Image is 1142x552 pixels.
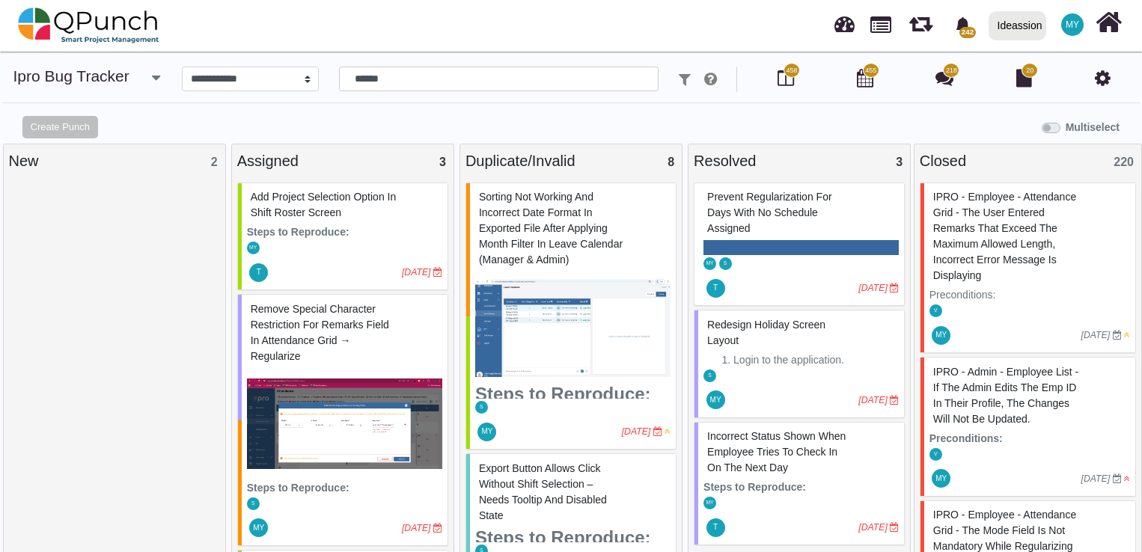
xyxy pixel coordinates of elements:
a: MY [1052,1,1093,49]
span: T [257,269,261,276]
span: Selvarani [475,401,488,414]
div: Notification [950,11,976,38]
span: MY [249,245,257,251]
span: Mohammed Yakub Raza Khan A [703,257,716,270]
span: 242 [959,27,975,38]
span: Dashboard [834,9,855,31]
i: Due Date [1113,331,1122,340]
img: qpunch-sp.fa6292f.png [18,3,159,48]
i: Document Library [1016,69,1032,87]
i: [DATE] [402,267,431,277]
div: Resolved [694,150,905,172]
span: Mohammed Yakub Raza Khan A [1061,13,1084,36]
div: Closed [920,150,1136,172]
i: Home [1096,8,1122,37]
i: [DATE] [1081,330,1111,340]
i: Due Date [890,396,899,405]
strong: Steps to Reproduce: [475,527,651,548]
span: V [934,308,938,313]
i: [DATE] [858,283,888,293]
i: High [1124,474,1130,483]
strong: Steps to Reproduce: [703,481,806,493]
span: T [713,524,718,531]
span: Thalha [706,518,725,537]
span: MY [710,396,721,404]
span: #77227 [479,462,607,521]
img: e822287c-b145-4ed9-8f2e-6f1ce713f026.png [247,368,442,480]
span: MY [935,475,947,482]
span: MY [1066,20,1079,29]
span: #74372 [479,191,623,266]
span: 20 [1026,66,1033,76]
span: Thalha [706,279,725,298]
b: Multiselect [1066,121,1120,133]
span: Mohammed Yakub Raza Khan A [249,518,268,537]
i: Calendar [857,69,873,87]
span: #81805 [251,191,397,218]
button: Create Punch [22,116,98,138]
a: ipro Bug Tracker [13,67,129,85]
span: #60866 [933,366,1079,425]
div: Assigned [237,150,448,172]
span: S [724,261,727,266]
div: Duplicate/Invalid [465,150,677,172]
span: V [934,452,938,457]
i: Due Date [890,523,899,532]
i: [DATE] [402,523,431,533]
strong: Steps to Reproduce: [247,482,349,494]
i: Due Date [653,427,662,436]
a: Ideassion [982,1,1052,50]
div: Ideassion [998,13,1042,39]
span: #81686 [707,191,832,234]
span: 2 [211,156,218,168]
i: Medium [1124,331,1130,340]
span: 220 [1114,156,1134,168]
span: MY [706,261,713,266]
span: Mohammed Yakub Raza Khan A [706,390,725,409]
i: Board [778,69,794,87]
span: #61256 [933,191,1076,281]
img: b5bd917b-530c-4bf7-9ad6-90eea2737e61.png [475,272,671,384]
span: 458 [786,66,797,76]
span: Thalha [249,263,268,282]
span: MY [935,331,947,339]
span: MY [253,524,264,532]
i: Due Date [433,524,442,533]
li: Login to the application. [733,352,899,368]
i: Due Date [890,283,899,292]
span: Selvarani [703,369,716,382]
span: Vinusha [929,448,942,461]
span: #81824 [251,303,389,362]
span: Mohammed Yakub Raza Khan A [932,469,950,488]
span: 218 [946,66,957,76]
i: [DATE] [1081,473,1111,484]
strong: Steps to Reproduce: [475,384,651,404]
strong: Preconditions: [929,432,1003,444]
span: Vinusha [929,304,942,317]
a: bell fill242 [946,1,983,48]
span: 455 [865,66,876,76]
span: S [480,405,483,410]
span: 3 [896,156,903,168]
span: Selvarani [719,257,732,270]
span: Mohammed Yakub Raza Khan A [247,242,260,254]
span: T [713,284,718,292]
span: S [251,501,255,506]
i: [DATE] [622,426,651,437]
i: [DATE] [858,395,888,405]
div: New [9,150,220,172]
span: MY [706,500,713,506]
p: Preconditions: [929,287,1130,303]
span: 3 [439,156,446,168]
i: Due Date [1113,474,1122,483]
span: #81786 [707,319,825,346]
span: S [708,373,712,378]
i: Punch Discussion [935,69,953,87]
strong: Steps to Reproduce: [247,226,349,238]
span: Mohammed Yakub Raza Khan A [703,497,716,509]
span: #81823 [707,430,846,473]
span: Iteration [909,7,932,32]
span: Mohammed Yakub Raza Khan A [477,423,496,441]
i: Medium [665,427,671,436]
i: Due Date [433,268,442,277]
